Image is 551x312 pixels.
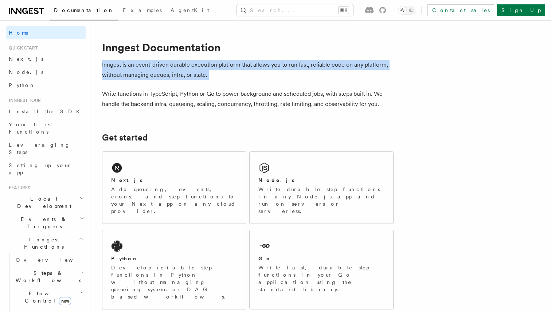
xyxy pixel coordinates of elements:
span: Quick start [6,45,38,51]
a: GoWrite fast, durable step functions in your Go application using the standard library. [249,230,394,309]
p: Develop reliable step functions in Python without managing queueing systems or DAG based workflows. [111,264,237,300]
a: Setting up your app [6,159,86,179]
p: Inngest is an event-driven durable execution platform that allows you to run fast, reliable code ... [102,60,394,80]
kbd: ⌘K [339,7,349,14]
button: Search...⌘K [237,4,353,16]
a: Get started [102,133,148,143]
span: Inngest tour [6,98,41,103]
a: Node.js [6,66,86,79]
h2: Python [111,255,138,262]
h2: Node.js [258,177,294,184]
span: Local Development [6,195,79,210]
p: Write fast, durable step functions in your Go application using the standard library. [258,264,384,293]
p: Add queueing, events, crons, and step functions to your Next app on any cloud provider. [111,186,237,215]
a: Your first Functions [6,118,86,138]
span: Documentation [54,7,114,13]
span: new [59,297,71,305]
h1: Inngest Documentation [102,41,394,54]
span: Events & Triggers [6,216,79,230]
button: Flow Controlnew [13,287,86,307]
a: Sign Up [497,4,545,16]
span: Overview [16,257,91,263]
span: Flow Control [13,290,80,304]
a: Node.jsWrite durable step functions in any Node.js app and run on servers or serverless. [249,151,394,224]
button: Inngest Functions [6,233,86,253]
a: Next.js [6,52,86,66]
span: Install the SDK [9,108,84,114]
p: Write durable step functions in any Node.js app and run on servers or serverless. [258,186,384,215]
span: AgentKit [171,7,209,13]
a: Next.jsAdd queueing, events, crons, and step functions to your Next app on any cloud provider. [102,151,246,224]
h2: Next.js [111,177,142,184]
a: Documentation [50,2,118,20]
a: Contact sales [427,4,494,16]
span: Features [6,185,30,191]
button: Events & Triggers [6,213,86,233]
button: Local Development [6,192,86,213]
a: PythonDevelop reliable step functions in Python without managing queueing systems or DAG based wo... [102,230,246,309]
button: Toggle dark mode [398,6,415,15]
a: Python [6,79,86,92]
span: Node.js [9,69,43,75]
p: Write functions in TypeScript, Python or Go to power background and scheduled jobs, with steps bu... [102,89,394,109]
span: Next.js [9,56,43,62]
a: Install the SDK [6,105,86,118]
button: Steps & Workflows [13,266,86,287]
span: Steps & Workflows [13,269,81,284]
span: Inngest Functions [6,236,79,250]
a: Overview [13,253,86,266]
a: Home [6,26,86,39]
span: Setting up your app [9,162,71,175]
a: AgentKit [166,2,214,20]
span: Python [9,82,35,88]
span: Leveraging Steps [9,142,70,155]
h2: Go [258,255,271,262]
span: Home [9,29,29,36]
span: Your first Functions [9,122,52,135]
a: Leveraging Steps [6,138,86,159]
a: Examples [118,2,166,20]
span: Examples [123,7,162,13]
